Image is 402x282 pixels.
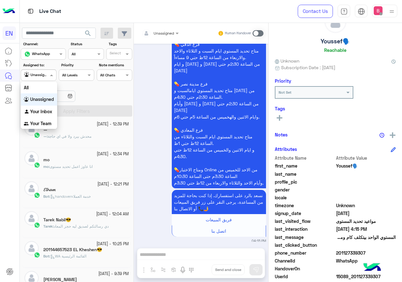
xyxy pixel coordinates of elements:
[336,218,396,224] span: مواعيد تحديد المستوى
[361,257,383,279] img: hulul-logo.png
[30,109,52,114] b: Your Inbox
[23,41,65,47] label: Channel:
[43,164,50,169] b: :
[98,271,129,277] small: [DATE] - 9:39 PM
[34,162,40,168] img: WhatsApp
[388,8,396,15] img: profile
[275,202,335,209] span: timezone
[275,257,335,264] span: ChannelId
[43,164,49,169] span: mo
[172,190,266,214] p: 13/10/2025, 4:15 PM
[211,228,226,234] span: اتصل بنا
[336,194,396,201] span: null
[275,106,396,111] h6: Tags
[27,7,35,15] img: tab
[275,132,288,137] h6: Notes
[275,250,335,256] span: phone_number
[324,47,346,53] h6: Reachable
[358,8,365,15] img: tab
[336,234,396,241] span: المستوي الواحد بيتكلف كام ومواعيد الحضور
[275,234,335,241] span: last_message
[99,62,131,68] label: Note mentions
[43,247,102,252] h5: 201144657523 EL Kheshen😎
[275,265,335,272] span: HandoverOn
[97,181,129,187] small: [DATE] - 12:21 PM
[97,151,129,157] small: [DATE] - 12:34 PM
[275,273,335,280] span: UserId
[39,7,61,16] p: Live Chat
[340,8,348,15] img: tab
[336,210,396,217] span: 2025-10-13T13:08:52.892Z
[30,97,54,102] b: Unassigned
[252,238,266,243] small: 04:15 PM
[336,163,396,169] span: Youssef🗣️
[23,83,94,89] label: Date Range
[24,109,30,115] img: INBOX.AGENTFILTER.YOURINBOX
[336,226,396,232] span: 2025-10-13T13:15:19.629Z
[43,224,53,229] span: Tarek
[80,28,96,41] button: search
[24,241,39,255] img: defaultAdmin.png
[96,211,129,217] small: [DATE] - 12:04 AM
[24,97,30,103] img: INBOX.AGENTFILTER.UNASSIGNED
[84,30,92,37] span: search
[43,157,50,163] h5: mo
[275,58,299,64] span: Unknown
[275,78,291,84] h6: Priority
[97,121,129,127] small: [DATE] - 12:39 PM
[96,241,129,247] small: [DATE] - 10:25 PM
[279,90,291,95] b: Not Set
[374,6,383,15] img: userImage
[275,226,335,232] span: last_interaction
[109,41,132,47] label: Tags
[275,146,297,152] h6: Attributes
[34,222,40,228] img: WhatsApp
[30,121,52,126] b: Your Team
[275,218,335,224] span: last_visited_flow
[43,254,49,258] span: Bot
[43,224,54,229] b: :
[43,187,56,192] h5: 𝓔𝓵𝓱𝓪𝓶
[336,155,396,161] span: Attribute Value
[336,257,396,264] span: 2
[275,155,335,161] span: Attribute Name
[24,211,39,225] img: defaultAdmin.png
[298,5,333,18] a: Contact Us
[43,217,71,223] h5: Tarek Nabil😎
[3,5,15,18] img: Logo
[61,62,94,68] label: Priority
[275,210,335,217] span: signup_date
[338,5,350,18] a: tab
[225,31,251,36] small: Human Handover
[3,26,16,40] div: EN
[23,62,56,68] label: Assigned to:
[24,121,30,127] img: INBOX.AGENTFILTER.YOURTEAM
[390,132,395,138] img: add
[275,242,335,248] span: last_clicked_button
[24,151,39,165] img: defaultAdmin.png
[336,186,396,193] span: null
[275,179,335,185] span: profile_pic
[71,41,103,47] label: Status
[275,163,335,169] span: first_name
[336,250,396,256] span: 201127339307
[48,134,91,139] span: محدش بيرد ولا في اي حاجة
[21,105,132,117] button: Apply Filters
[336,242,396,248] span: null
[172,19,266,188] p: 13/10/2025, 4:15 PM
[21,82,57,129] ng-dropdown-panel: Options list
[34,132,40,138] img: WhatsApp
[336,273,396,280] span: 15089_201127339307
[275,194,335,201] span: locale
[212,264,245,275] button: Send and close
[275,171,335,177] span: last_name
[43,127,47,133] h5: —
[275,186,335,193] span: gender
[336,202,396,209] span: Unknown
[43,134,47,139] span: —
[50,164,93,169] span: انا عاوز اعمل تحديد مستوى
[43,194,49,199] span: Bot
[34,192,40,198] img: WhatsApp
[109,50,121,58] div: Select
[379,133,384,138] img: notes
